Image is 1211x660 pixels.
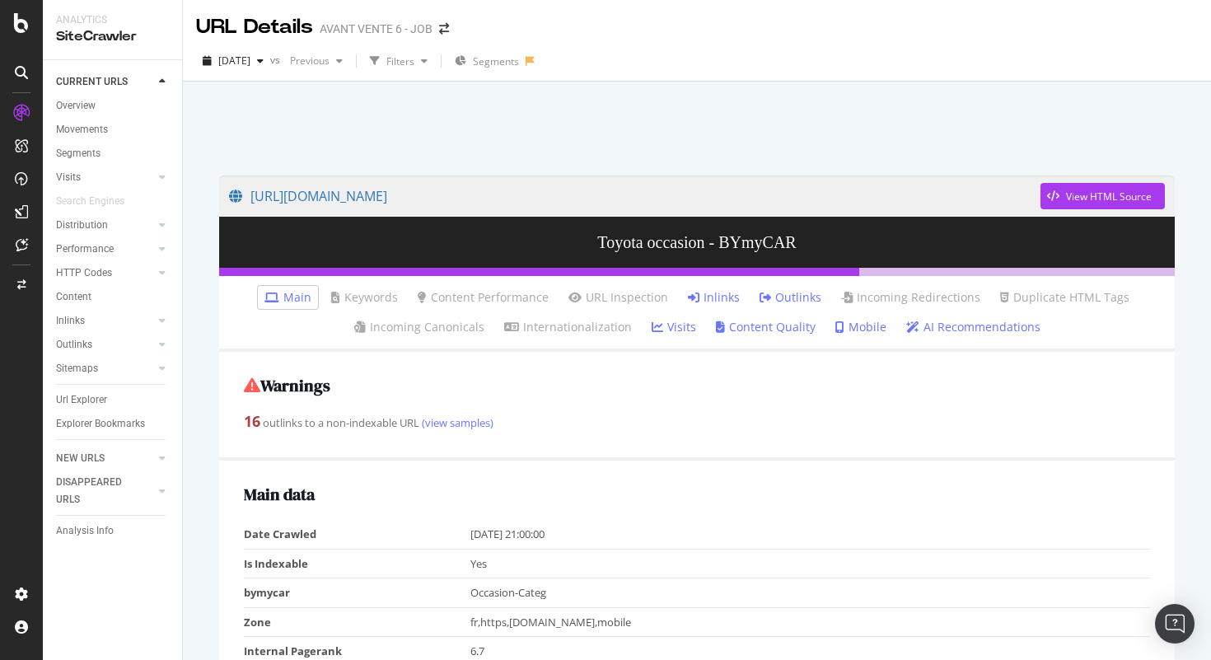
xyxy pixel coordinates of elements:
div: Outlinks [56,336,92,353]
div: Search Engines [56,193,124,210]
a: URL Inspection [568,289,668,306]
div: Overview [56,97,96,115]
div: AVANT VENTE 6 - JOB [320,21,432,37]
td: Zone [244,607,470,637]
div: arrow-right-arrow-left [439,23,449,35]
a: Inlinks [56,312,154,330]
div: Url Explorer [56,391,107,409]
a: (view samples) [419,415,493,430]
button: Filters [363,48,434,74]
button: Segments [448,48,526,74]
div: Analysis Info [56,522,114,540]
a: Sitemaps [56,360,154,377]
td: Yes [470,549,1150,578]
div: Content [56,288,91,306]
a: Search Engines [56,193,141,210]
a: Content Performance [418,289,549,306]
a: DISAPPEARED URLS [56,474,154,508]
a: Duplicate HTML Tags [1000,289,1129,306]
div: Segments [56,145,101,162]
a: AI Recommendations [906,319,1040,335]
h2: Main data [244,485,1150,503]
td: fr,https,[DOMAIN_NAME],mobile [470,607,1150,637]
div: Sitemaps [56,360,98,377]
a: Incoming Redirections [841,289,980,306]
span: Segments [473,54,519,68]
h3: Toyota occasion - BYmyCAR [219,217,1175,268]
a: Content [56,288,171,306]
span: Previous [283,54,330,68]
a: Main [264,289,311,306]
div: outlinks to a non-indexable URL [244,411,1150,433]
td: bymycar [244,578,470,608]
div: Inlinks [56,312,85,330]
h2: Warnings [244,377,1150,395]
a: Distribution [56,217,154,234]
div: Filters [386,54,414,68]
a: Mobile [835,319,886,335]
div: Analytics [56,13,169,27]
div: NEW URLS [56,450,105,467]
button: View HTML Source [1040,183,1165,209]
div: View HTML Source [1066,190,1152,204]
a: Overview [56,97,171,115]
a: Outlinks [56,336,154,353]
span: 2025 Sep. 9th [218,54,250,68]
a: Visits [652,319,696,335]
div: URL Details [196,13,313,41]
a: Inlinks [688,289,740,306]
td: Is Indexable [244,549,470,578]
a: CURRENT URLS [56,73,154,91]
a: Performance [56,241,154,258]
a: Keywords [331,289,398,306]
strong: 16 [244,411,260,431]
div: Open Intercom Messenger [1155,604,1195,644]
a: Url Explorer [56,391,171,409]
a: [URL][DOMAIN_NAME] [229,176,1040,217]
button: [DATE] [196,48,270,74]
a: Content Quality [716,319,816,335]
a: Incoming Canonicals [354,319,484,335]
div: Performance [56,241,114,258]
a: Outlinks [760,289,821,306]
div: CURRENT URLS [56,73,128,91]
div: HTTP Codes [56,264,112,282]
td: Occasion-Categ [470,578,1150,608]
a: Analysis Info [56,522,171,540]
div: Visits [56,169,81,186]
a: Internationalization [504,319,632,335]
td: [DATE] 21:00:00 [470,520,1150,549]
a: NEW URLS [56,450,154,467]
div: SiteCrawler [56,27,169,46]
td: Date Crawled [244,520,470,549]
a: Segments [56,145,171,162]
a: HTTP Codes [56,264,154,282]
div: DISAPPEARED URLS [56,474,139,508]
div: Movements [56,121,108,138]
button: Previous [283,48,349,74]
a: Visits [56,169,154,186]
div: Explorer Bookmarks [56,415,145,433]
span: vs [270,53,283,67]
div: Distribution [56,217,108,234]
a: Explorer Bookmarks [56,415,171,433]
a: Movements [56,121,171,138]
